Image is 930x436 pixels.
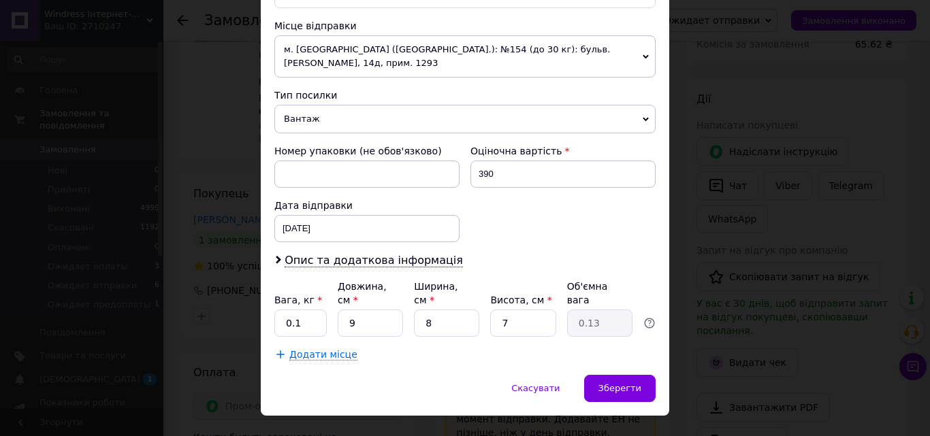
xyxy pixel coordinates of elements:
[338,281,387,305] label: Довжина, см
[274,199,460,212] div: Дата відправки
[274,105,656,133] span: Вантаж
[274,20,357,31] span: Місце відправки
[274,90,337,101] span: Тип посилки
[490,295,551,305] label: Висота, см
[598,383,641,393] span: Зберегти
[470,144,656,158] div: Оціночна вартість
[274,35,656,78] span: м. [GEOGRAPHIC_DATA] ([GEOGRAPHIC_DATA].): №154 (до 30 кг): бульв. [PERSON_NAME], 14д, прим. 1293
[274,144,460,158] div: Номер упаковки (не обов'язково)
[285,254,463,267] span: Опис та додаткова інформація
[414,281,458,305] label: Ширина, см
[274,295,322,305] label: Вага, кг
[567,280,632,307] div: Об'ємна вага
[289,349,357,360] span: Додати місце
[511,383,560,393] span: Скасувати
